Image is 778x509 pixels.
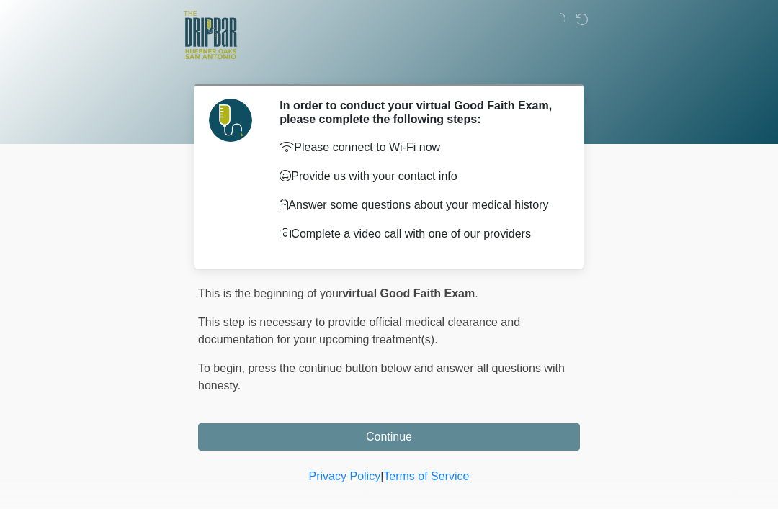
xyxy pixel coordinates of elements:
[280,99,558,126] h2: In order to conduct your virtual Good Faith Exam, please complete the following steps:
[209,99,252,142] img: Agent Avatar
[280,139,558,156] p: Please connect to Wi-Fi now
[184,11,237,59] img: The DRIPBaR - The Strand at Huebner Oaks Logo
[280,197,558,214] p: Answer some questions about your medical history
[342,287,475,299] strong: virtual Good Faith Exam
[198,362,248,374] span: To begin,
[280,225,558,243] p: Complete a video call with one of our providers
[475,287,478,299] span: .
[198,287,342,299] span: This is the beginning of your
[380,470,383,482] a: |
[309,470,381,482] a: Privacy Policy
[198,423,580,451] button: Continue
[198,316,520,346] span: This step is necessary to provide official medical clearance and documentation for your upcoming ...
[383,470,469,482] a: Terms of Service
[198,362,565,392] span: press the continue button below and answer all questions with honesty.
[280,168,558,185] p: Provide us with your contact info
